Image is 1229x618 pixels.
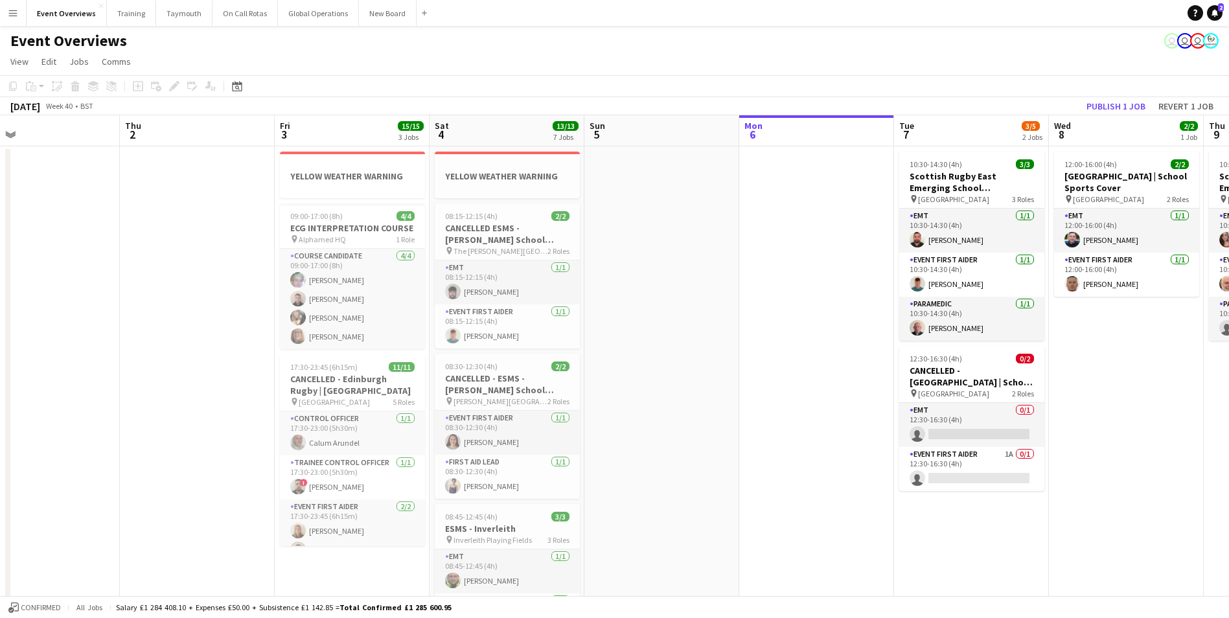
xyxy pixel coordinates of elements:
a: 2 [1207,5,1223,21]
app-job-card: 12:30-16:30 (4h)0/2CANCELLED - [GEOGRAPHIC_DATA] | School Sports Cover [GEOGRAPHIC_DATA]2 RolesEM... [899,346,1044,491]
a: Comms [97,53,136,70]
a: View [5,53,34,70]
button: New Board [359,1,417,26]
span: Sun [590,120,605,132]
span: 2 Roles [547,246,569,256]
span: 2/2 [551,211,569,221]
span: 10:30-14:30 (4h) [910,159,962,169]
h3: CANCELLED - Edinburgh Rugby | [GEOGRAPHIC_DATA] [280,373,425,396]
span: 12:00-16:00 (4h) [1064,159,1117,169]
span: Inverleith Playing Fields [454,535,532,545]
div: YELLOW WEATHER WARNING [435,152,580,198]
span: 6 [742,127,763,142]
span: 2 Roles [1012,389,1034,398]
span: 3 [278,127,290,142]
span: 09:00-17:00 (8h) [290,211,343,221]
app-card-role: EMT1/108:15-12:15 (4h)[PERSON_NAME] [435,260,580,304]
app-card-role: Event First Aider1/108:30-12:30 (4h)[PERSON_NAME] [435,411,580,455]
div: BST [80,101,93,111]
app-card-role: EMT1/112:00-16:00 (4h)[PERSON_NAME] [1054,209,1199,253]
span: 8 [1052,127,1071,142]
app-user-avatar: Operations Team [1177,33,1193,49]
app-card-role: Course Candidate4/409:00-17:00 (8h)[PERSON_NAME][PERSON_NAME][PERSON_NAME][PERSON_NAME] [280,249,425,349]
span: 15/15 [398,121,424,131]
app-card-role: First Aid Lead1/108:30-12:30 (4h)[PERSON_NAME] [435,455,580,499]
span: 2/2 [1171,159,1189,169]
h3: YELLOW WEATHER WARNING [280,170,425,182]
span: ! [300,479,308,486]
span: 12:30-16:30 (4h) [910,354,962,363]
span: 0/2 [1016,354,1034,363]
span: Tue [899,120,914,132]
button: Global Operations [278,1,359,26]
app-job-card: 08:15-12:15 (4h)2/2CANCELLED ESMS - [PERSON_NAME] School Sports The [PERSON_NAME][GEOGRAPHIC_DATA... [435,203,580,349]
span: [GEOGRAPHIC_DATA] [918,389,989,398]
div: 3 Jobs [398,132,423,142]
app-job-card: 09:00-17:00 (8h)4/4ECG INTERPRETATION COURSE Alphamed HQ1 RoleCourse Candidate4/409:00-17:00 (8h)... [280,203,425,349]
span: Thu [125,120,141,132]
h3: ECG INTERPRETATION COURSE [280,222,425,234]
app-job-card: 08:30-12:30 (4h)2/2CANCELLED - ESMS - [PERSON_NAME] School Sports [PERSON_NAME][GEOGRAPHIC_DATA]2... [435,354,580,499]
span: [GEOGRAPHIC_DATA] [918,194,989,204]
div: 1 Job [1180,132,1197,142]
span: 5 Roles [393,397,415,407]
button: Training [107,1,156,26]
button: Revert 1 job [1153,98,1219,115]
span: Week 40 [43,101,75,111]
app-job-card: YELLOW WEATHER WARNING [280,152,425,198]
button: Confirmed [6,601,63,615]
button: Event Overviews [27,1,107,26]
span: Jobs [69,56,89,67]
span: 2/2 [551,361,569,371]
h3: Scottish Rugby East Emerging School Championships | Newbattle [899,170,1044,194]
app-card-role: Event First Aider1/108:15-12:15 (4h)[PERSON_NAME] [435,304,580,349]
span: Comms [102,56,131,67]
div: [DATE] [10,100,40,113]
span: 08:30-12:30 (4h) [445,361,498,371]
span: Mon [744,120,763,132]
app-user-avatar: Operations Manager [1203,33,1219,49]
span: 2 [1218,3,1224,12]
span: 5 [588,127,605,142]
div: 7 Jobs [553,132,578,142]
app-job-card: 10:30-14:30 (4h)3/3Scottish Rugby East Emerging School Championships | Newbattle [GEOGRAPHIC_DATA... [899,152,1044,341]
span: 3 Roles [547,535,569,545]
div: 2 Jobs [1022,132,1042,142]
app-user-avatar: Operations Team [1190,33,1206,49]
app-card-role: Control Officer1/117:30-23:00 (5h30m)Calum Arundel [280,411,425,455]
app-card-role: EMT1/108:45-12:45 (4h)[PERSON_NAME] [435,549,580,593]
app-card-role: Event First Aider1/110:30-14:30 (4h)[PERSON_NAME] [899,253,1044,297]
span: [PERSON_NAME][GEOGRAPHIC_DATA] [454,396,547,406]
h1: Event Overviews [10,31,127,51]
app-card-role: Event First Aider1/112:00-16:00 (4h)[PERSON_NAME] [1054,253,1199,297]
h3: [GEOGRAPHIC_DATA] | School Sports Cover [1054,170,1199,194]
span: Fri [280,120,290,132]
span: Total Confirmed £1 285 600.95 [339,602,452,612]
span: 3 Roles [1012,194,1034,204]
span: 3/3 [551,512,569,521]
span: 2 Roles [547,396,569,406]
app-job-card: 12:00-16:00 (4h)2/2[GEOGRAPHIC_DATA] | School Sports Cover [GEOGRAPHIC_DATA]2 RolesEMT1/112:00-16... [1054,152,1199,297]
span: View [10,56,29,67]
app-card-role: Event First Aider1A0/112:30-16:30 (4h) [899,447,1044,491]
app-job-card: 17:30-23:45 (6h15m)11/11CANCELLED - Edinburgh Rugby | [GEOGRAPHIC_DATA] [GEOGRAPHIC_DATA]5 RolesC... [280,354,425,546]
button: On Call Rotas [212,1,278,26]
h3: CANCELLED - ESMS - [PERSON_NAME] School Sports [435,372,580,396]
h3: ESMS - Inverleith [435,523,580,534]
span: Edit [41,56,56,67]
span: 11/11 [389,362,415,372]
span: 08:45-12:45 (4h) [445,512,498,521]
span: 4/4 [396,211,415,221]
span: 3/3 [1016,159,1034,169]
app-card-role: EMT1/110:30-14:30 (4h)[PERSON_NAME] [899,209,1044,253]
div: Salary £1 284 408.10 + Expenses £50.00 + Subsistence £1 142.85 = [116,602,452,612]
span: 3/5 [1022,121,1040,131]
app-user-avatar: Operations Team [1164,33,1180,49]
span: The [PERSON_NAME][GEOGRAPHIC_DATA] [454,246,547,256]
span: Wed [1054,120,1071,132]
span: Thu [1209,120,1225,132]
